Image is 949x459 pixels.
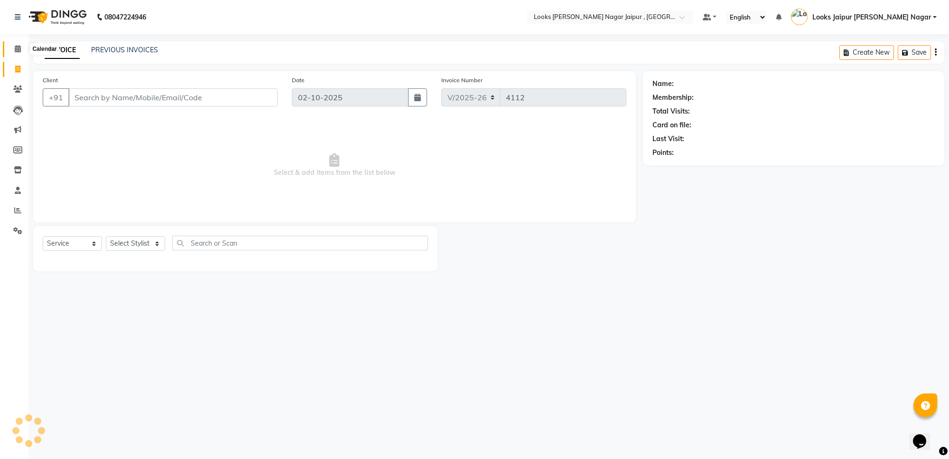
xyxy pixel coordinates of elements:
[104,4,146,30] b: 08047224946
[909,421,940,449] iframe: chat widget
[898,45,931,60] button: Save
[68,88,278,106] input: Search by Name/Mobile/Email/Code
[839,45,894,60] button: Create New
[43,76,58,85] label: Client
[292,76,305,85] label: Date
[43,118,626,213] span: Select & add items from the list below
[652,120,691,130] div: Card on file:
[441,76,483,85] label: Invoice Number
[43,88,69,106] button: +91
[24,4,89,30] img: logo
[652,93,694,103] div: Membership:
[652,106,690,116] div: Total Visits:
[812,12,931,22] span: Looks Jaipur [PERSON_NAME] Nagar
[652,134,684,144] div: Last Visit:
[791,9,808,25] img: Looks Jaipur Malviya Nagar
[652,79,674,89] div: Name:
[652,148,674,158] div: Points:
[172,236,428,250] input: Search or Scan
[30,44,59,55] div: Calendar
[91,46,158,54] a: PREVIOUS INVOICES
